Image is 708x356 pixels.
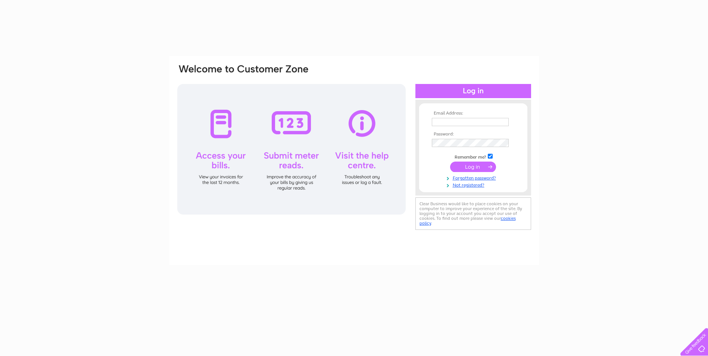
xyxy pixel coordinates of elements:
[450,162,496,172] input: Submit
[430,153,517,160] td: Remember me?
[415,197,531,230] div: Clear Business would like to place cookies on your computer to improve your experience of the sit...
[430,132,517,137] th: Password:
[432,174,517,181] a: Forgotten password?
[430,111,517,116] th: Email Address:
[432,181,517,188] a: Not registered?
[420,216,516,226] a: cookies policy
